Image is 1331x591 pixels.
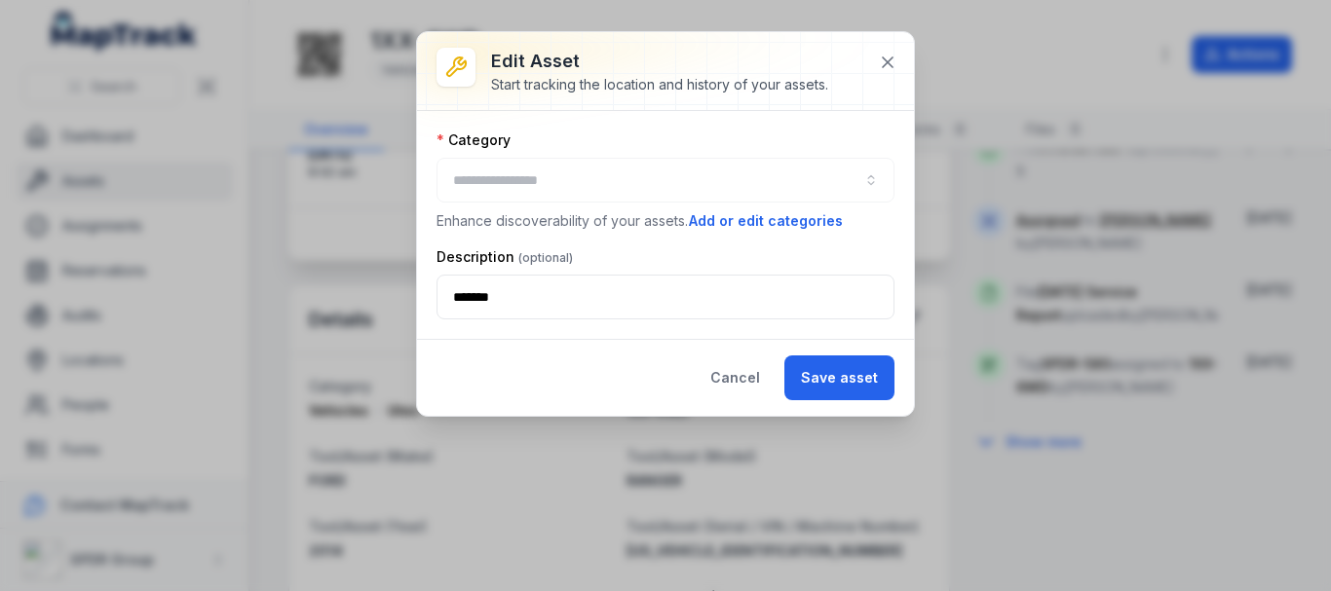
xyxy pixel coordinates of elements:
[437,247,573,267] label: Description
[437,130,511,150] label: Category
[688,210,844,232] button: Add or edit categories
[694,355,777,400] button: Cancel
[491,48,828,75] h3: Edit asset
[437,210,894,232] p: Enhance discoverability of your assets.
[784,355,894,400] button: Save asset
[491,75,828,94] div: Start tracking the location and history of your assets.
